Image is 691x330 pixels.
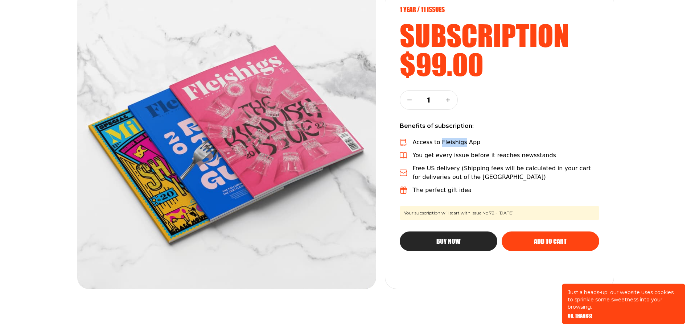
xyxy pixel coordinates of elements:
[400,21,599,50] h2: subscription
[413,164,599,181] p: Free US delivery (Shipping fees will be calculated in your cart for deliveries out of the [GEOGRA...
[568,289,679,310] p: Just a heads-up: our website uses cookies to sprinkle some sweetness into your browsing.
[413,151,556,160] p: You get every issue before it reaches newsstands
[400,231,497,251] button: Buy Now
[534,238,567,245] span: Add to cart
[424,96,433,104] p: 1
[400,206,599,220] span: Your subscription will start with Issue No 72 - [DATE]
[400,121,599,131] p: Benefits of subscription:
[413,186,472,195] p: The perfect gift idea
[436,238,461,245] span: Buy Now
[502,231,599,251] button: Add to cart
[400,50,599,79] h2: $99.00
[400,5,599,13] p: 1 year / 11 Issues
[413,138,481,147] p: Access to Fleishigs App
[568,313,592,318] button: OK, THANKS!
